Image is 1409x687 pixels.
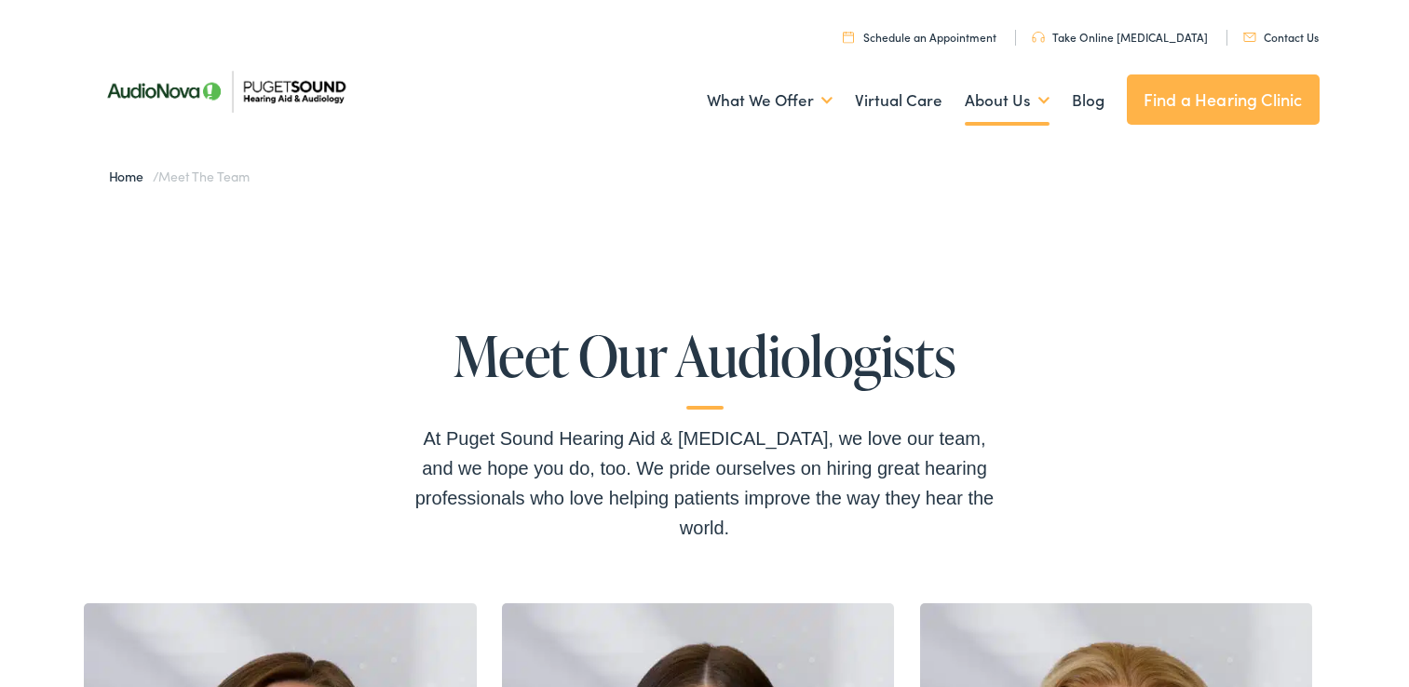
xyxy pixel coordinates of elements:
span: Meet the Team [158,167,249,185]
a: Take Online [MEDICAL_DATA] [1032,29,1208,45]
a: Find a Hearing Clinic [1127,74,1320,125]
h1: Meet Our Audiologists [407,325,1003,410]
img: utility icon [1032,32,1045,43]
div: At Puget Sound Hearing Aid & [MEDICAL_DATA], we love our team, and we hope you do, too. We pride ... [407,424,1003,543]
a: About Us [965,66,1050,135]
a: Virtual Care [855,66,942,135]
a: Schedule an Appointment [843,29,996,45]
img: utility icon [843,31,854,43]
span: / [109,167,250,185]
a: What We Offer [707,66,833,135]
a: Home [109,167,153,185]
a: Blog [1072,66,1104,135]
a: Contact Us [1243,29,1319,45]
img: utility icon [1243,33,1256,42]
